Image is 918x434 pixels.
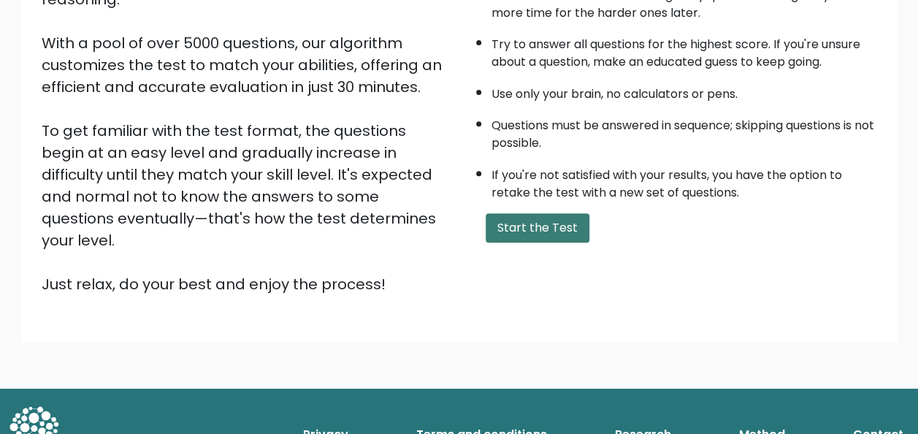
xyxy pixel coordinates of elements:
[486,213,589,243] button: Start the Test
[491,78,877,103] li: Use only your brain, no calculators or pens.
[491,159,877,202] li: If you're not satisfied with your results, you have the option to retake the test with a new set ...
[491,110,877,152] li: Questions must be answered in sequence; skipping questions is not possible.
[491,28,877,71] li: Try to answer all questions for the highest score. If you're unsure about a question, make an edu...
